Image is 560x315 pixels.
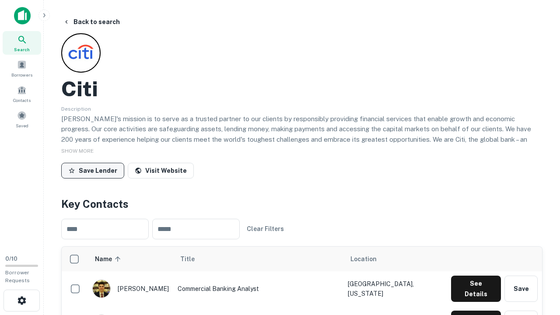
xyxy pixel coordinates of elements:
a: Saved [3,107,41,131]
td: Commercial Banking Analyst [173,271,343,306]
th: Location [343,247,447,271]
span: Title [180,254,206,264]
td: [GEOGRAPHIC_DATA], [US_STATE] [343,271,447,306]
h2: Citi [61,76,98,101]
a: Borrowers [3,56,41,80]
a: Visit Website [128,163,194,178]
h4: Key Contacts [61,196,542,212]
span: Name [95,254,123,264]
th: Title [173,247,343,271]
span: 0 / 10 [5,255,17,262]
span: Location [350,254,377,264]
button: Save [504,276,538,302]
a: Search [3,31,41,55]
img: 1753279374948 [93,280,110,297]
span: Borrower Requests [5,269,30,283]
iframe: Chat Widget [516,217,560,259]
th: Name [88,247,173,271]
button: Save Lender [61,163,124,178]
button: Back to search [59,14,123,30]
span: SHOW MORE [61,148,94,154]
a: Contacts [3,82,41,105]
span: Description [61,106,91,112]
button: Clear Filters [243,221,287,237]
button: See Details [451,276,501,302]
span: Search [14,46,30,53]
p: [PERSON_NAME]'s mission is to serve as a trusted partner to our clients by responsibly providing ... [61,114,542,165]
img: capitalize-icon.png [14,7,31,24]
span: Borrowers [11,71,32,78]
span: Contacts [13,97,31,104]
div: [PERSON_NAME] [92,280,169,298]
span: Saved [16,122,28,129]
